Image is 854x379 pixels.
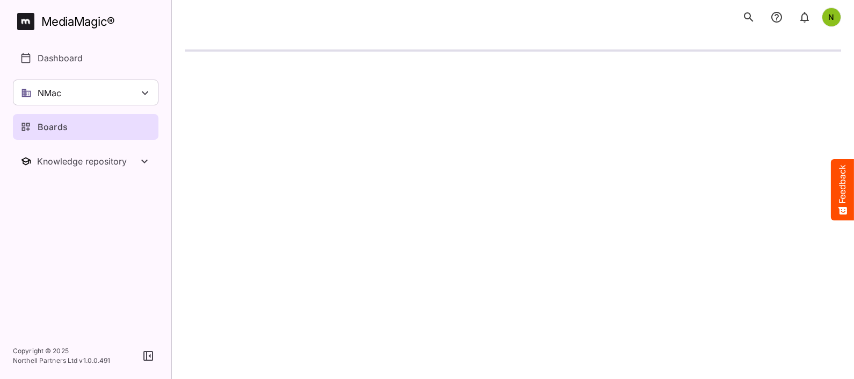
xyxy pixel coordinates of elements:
[41,13,115,31] div: MediaMagic ®
[822,8,841,27] div: N
[38,120,68,133] p: Boards
[831,159,854,220] button: Feedback
[13,114,158,140] a: Boards
[794,6,815,28] button: notifications
[37,156,138,167] div: Knowledge repository
[738,6,759,28] button: search
[17,13,158,30] a: MediaMagic®
[13,148,158,174] nav: Knowledge repository
[13,346,111,356] p: Copyright © 2025
[38,52,83,65] p: Dashboard
[13,356,111,366] p: Northell Partners Ltd v 1.0.0.491
[766,6,787,28] button: notifications
[13,148,158,174] button: Toggle Knowledge repository
[13,45,158,71] a: Dashboard
[38,87,62,99] p: NMac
